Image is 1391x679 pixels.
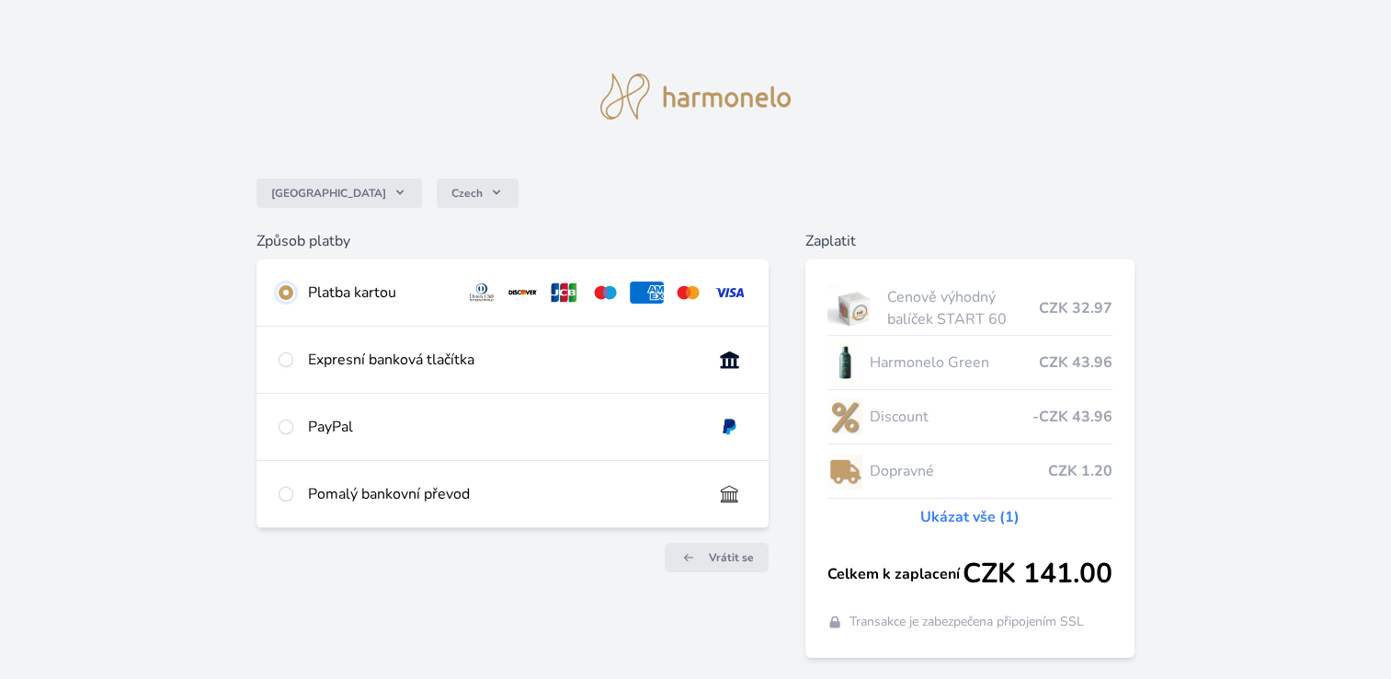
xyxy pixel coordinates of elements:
[1032,406,1112,428] span: -CZK 43.96
[465,282,499,304] img: diners.svg
[257,230,769,252] h6: Způsob platby
[257,178,422,208] button: [GEOGRAPHIC_DATA]
[827,448,862,494] img: delivery-lo.png
[1048,460,1112,482] span: CZK 1.20
[308,349,698,371] div: Expresní banková tlačítka
[1039,297,1112,319] span: CZK 32.97
[827,394,862,440] img: discount-lo.png
[451,186,483,201] span: Czech
[827,285,880,331] img: start.jpg
[588,282,622,304] img: maestro.svg
[1039,351,1112,374] span: CZK 43.96
[713,282,747,304] img: visa.svg
[308,416,698,438] div: PayPal
[963,558,1112,591] span: CZK 141.00
[870,460,1048,482] span: Dopravné
[805,230,1134,252] h6: Zaplatit
[547,282,581,304] img: jcb.svg
[271,186,386,201] span: [GEOGRAPHIC_DATA]
[920,506,1020,528] a: Ukázat vše (1)
[827,563,963,585] span: Celkem k zaplacení
[713,416,747,438] img: paypal.svg
[437,178,519,208] button: Czech
[308,483,698,505] div: Pomalý bankovní převod
[827,339,862,386] img: CLEAN_GREEN_se_stinem_x-lo.jpg
[887,286,1039,330] span: Cenově výhodný balíček START 60
[630,282,664,304] img: amex.svg
[849,613,1084,631] span: Transakce je zabezpečena připojením SSL
[870,406,1032,428] span: Discount
[713,483,747,505] img: bankTransfer_IBAN.svg
[713,349,747,371] img: onlineBanking_CZ.svg
[506,282,540,304] img: discover.svg
[709,550,754,565] span: Vrátit se
[671,282,705,304] img: mc.svg
[600,74,792,120] img: logo.svg
[665,543,769,572] a: Vrátit se
[308,282,450,304] div: Platba kartou
[870,351,1039,374] span: Harmonelo Green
